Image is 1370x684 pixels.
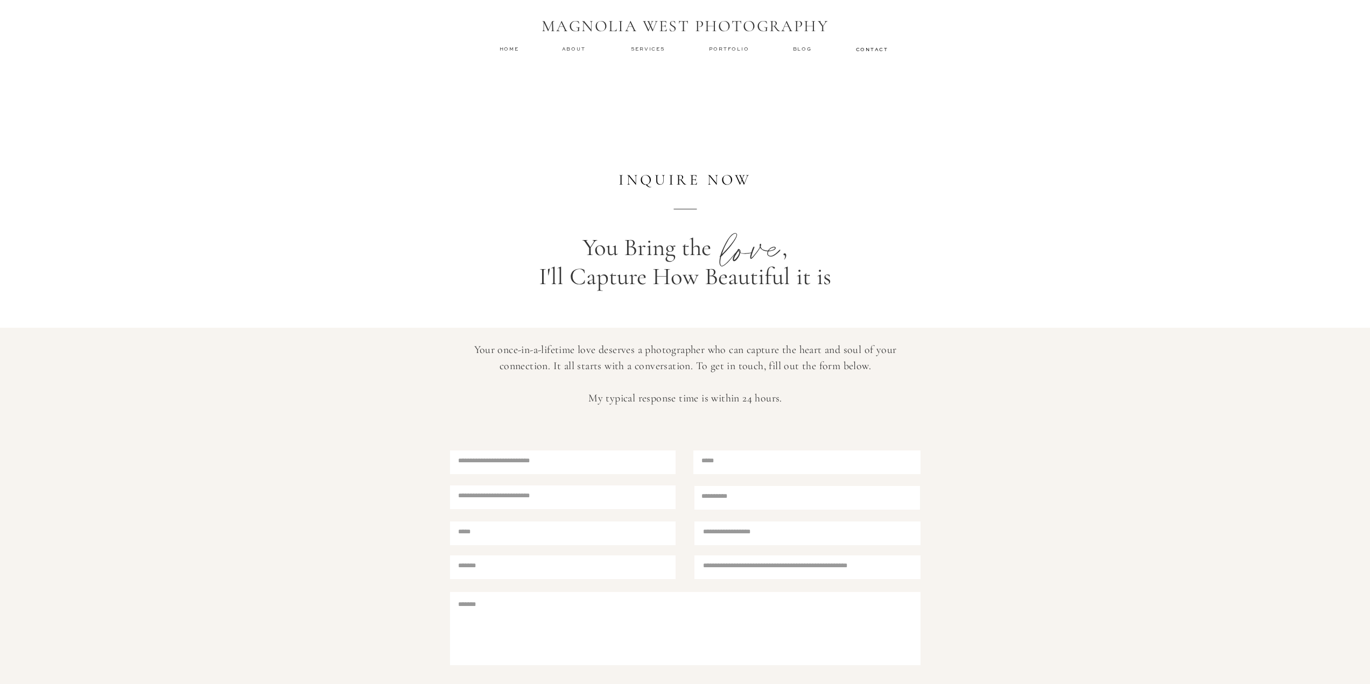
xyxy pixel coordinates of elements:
[448,342,923,400] p: Your once-in-a-lifetime love deserves a photographer who can capture the heart and soul of your c...
[603,171,768,189] h2: inquire now
[631,45,667,52] a: services
[421,233,950,300] p: You Bring the , I'll Capture How Beautiful it is
[856,46,887,52] a: contact
[562,45,589,53] a: about
[718,209,789,278] p: love
[709,45,751,53] a: Portfolio
[500,45,520,52] a: home
[793,45,814,53] a: Blog
[535,17,836,37] h1: MAGNOLIA WEST PHOTOGRAPHY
